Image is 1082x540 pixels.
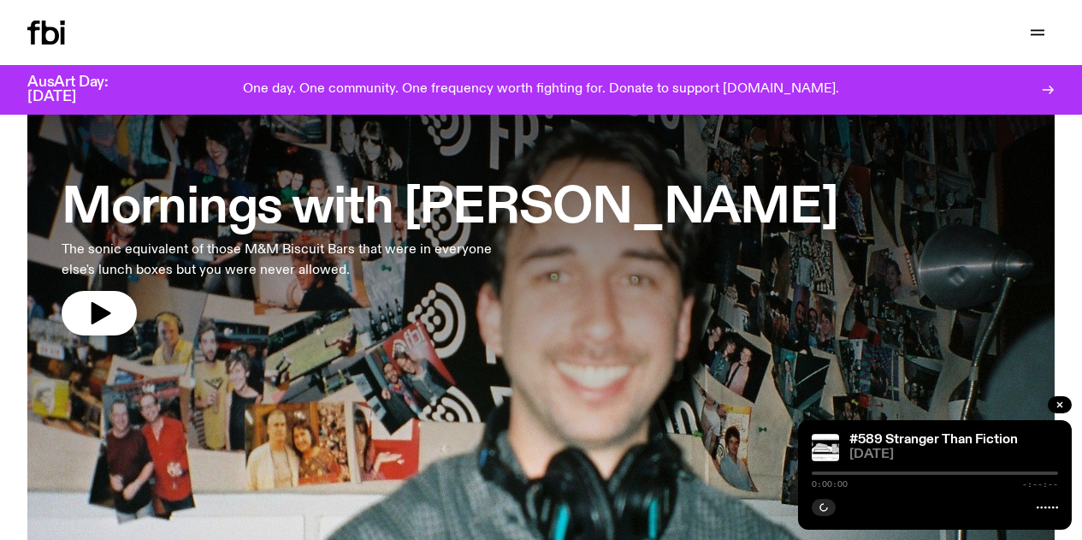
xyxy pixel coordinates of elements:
h3: Mornings with [PERSON_NAME] [62,185,838,233]
img: A black and white illustration of a coffin, shelf and ladder in a garage. [812,434,839,461]
a: Mornings with [PERSON_NAME]The sonic equivalent of those M&M Biscuit Bars that were in everyone e... [62,168,838,335]
h3: AusArt Day: [DATE] [27,75,137,104]
a: #589 Stranger Than Fiction [849,433,1018,447]
p: The sonic equivalent of those M&M Biscuit Bars that were in everyone else's lunch boxes but you w... [62,240,500,281]
span: 0:00:00 [812,480,848,489]
p: One day. One community. One frequency worth fighting for. Donate to support [DOMAIN_NAME]. [243,82,839,98]
span: [DATE] [849,448,1058,461]
span: -:--:-- [1022,480,1058,489]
